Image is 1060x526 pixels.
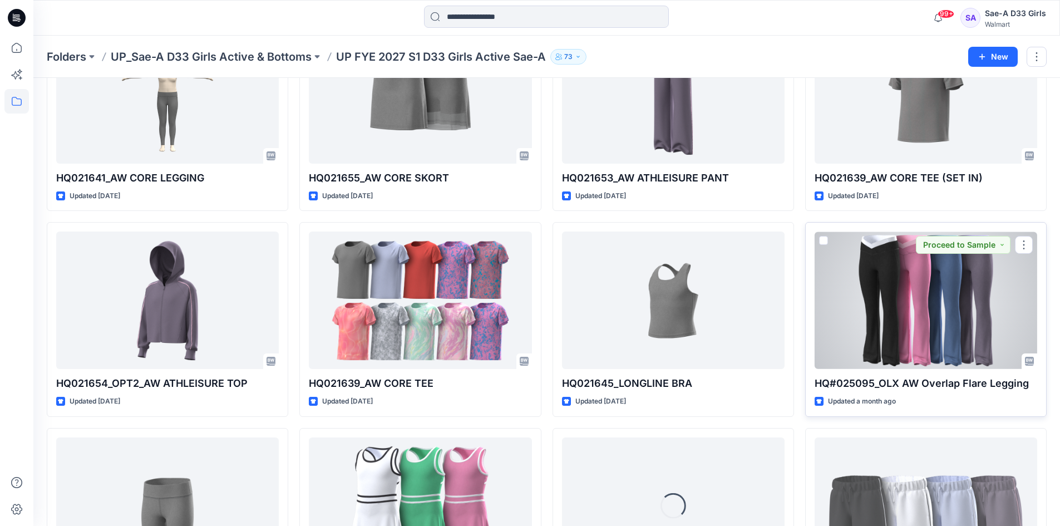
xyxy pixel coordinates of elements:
p: UP FYE 2027 S1 D33 Girls Active Sae-A [336,49,546,65]
a: HQ#025095_OLX AW Overlap Flare Legging [815,232,1037,369]
a: HQ021639_AW CORE TEE (SET IN) [815,26,1037,164]
a: HQ021654_OPT2_AW ATHLEISURE TOP [56,232,279,369]
a: HQ021655_AW CORE SKORT [309,26,531,164]
div: Sae-A D33 Girls [985,7,1046,20]
p: HQ021639_AW CORE TEE (SET IN) [815,170,1037,186]
p: HQ#025095_OLX AW Overlap Flare Legging [815,376,1037,391]
p: Updated [DATE] [575,190,626,202]
p: HQ021639_AW CORE TEE [309,376,531,391]
p: HQ021655_AW CORE SKORT [309,170,531,186]
a: HQ021639_AW CORE TEE [309,232,531,369]
p: Updated [DATE] [322,396,373,407]
p: HQ021654_OPT2_AW ATHLEISURE TOP [56,376,279,391]
a: HQ021653_AW ATHLEISURE PANT [562,26,785,164]
p: Updated [DATE] [322,190,373,202]
p: HQ021641_AW CORE LEGGING [56,170,279,186]
a: UP_Sae-A D33 Girls Active & Bottoms [111,49,312,65]
a: HQ021645_LONGLINE BRA [562,232,785,369]
p: 73 [564,51,573,63]
p: HQ021653_AW ATHLEISURE PANT [562,170,785,186]
button: 73 [550,49,586,65]
div: SA [960,8,980,28]
a: HQ021641_AW CORE LEGGING [56,26,279,164]
span: 99+ [938,9,954,18]
p: Updated [DATE] [70,396,120,407]
p: Updated [DATE] [575,396,626,407]
div: Walmart [985,20,1046,28]
button: New [968,47,1018,67]
a: Folders [47,49,86,65]
p: Updated [DATE] [828,190,879,202]
p: Updated a month ago [828,396,896,407]
p: Updated [DATE] [70,190,120,202]
p: HQ021645_LONGLINE BRA [562,376,785,391]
